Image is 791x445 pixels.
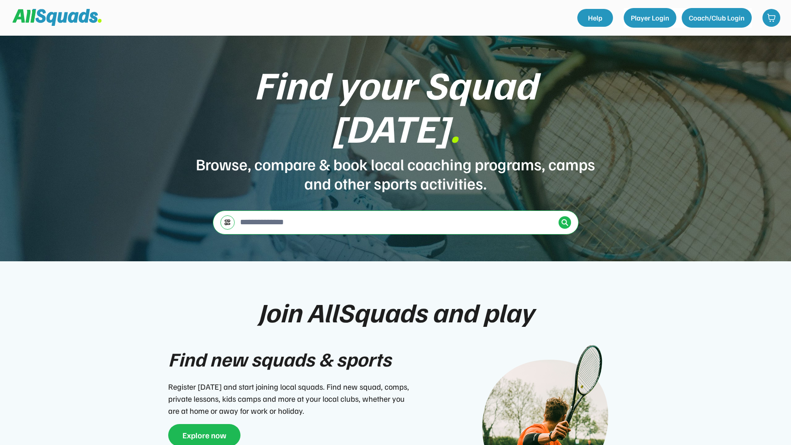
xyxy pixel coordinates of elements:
div: Find new squads & sports [168,344,391,374]
div: Find your Squad [DATE] [195,62,596,149]
img: shopping-cart-01%20%281%29.svg [767,13,776,22]
div: Join AllSquads and play [258,297,534,326]
img: Squad%20Logo.svg [12,9,102,26]
button: Player Login [624,8,676,28]
button: Coach/Club Login [682,8,752,28]
div: Register [DATE] and start joining local squads. Find new squad, comps, private lessons, kids camp... [168,381,414,417]
font: . [450,103,460,152]
a: Help [577,9,613,27]
div: Browse, compare & book local coaching programs, camps and other sports activities. [195,154,596,193]
img: Icon%20%2838%29.svg [561,219,568,226]
img: settings-03.svg [224,219,231,226]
